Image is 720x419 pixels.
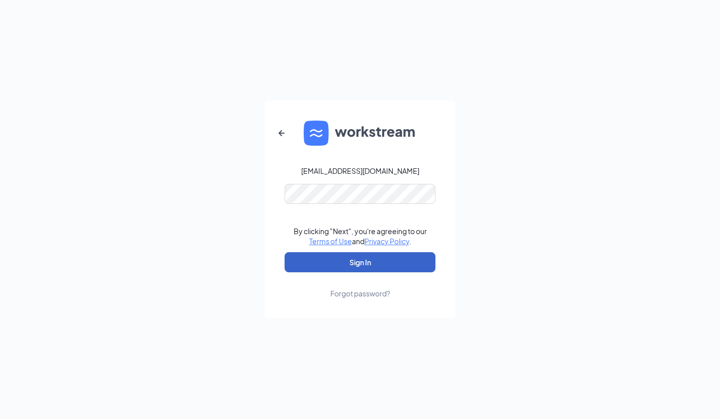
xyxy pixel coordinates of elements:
a: Terms of Use [309,237,352,246]
div: Forgot password? [330,288,390,298]
svg: ArrowLeftNew [276,127,288,139]
button: Sign In [285,252,435,272]
img: WS logo and Workstream text [304,121,416,146]
div: [EMAIL_ADDRESS][DOMAIN_NAME] [301,166,419,176]
div: By clicking "Next", you're agreeing to our and . [294,226,427,246]
a: Privacy Policy [365,237,409,246]
button: ArrowLeftNew [269,121,294,145]
a: Forgot password? [330,272,390,298]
